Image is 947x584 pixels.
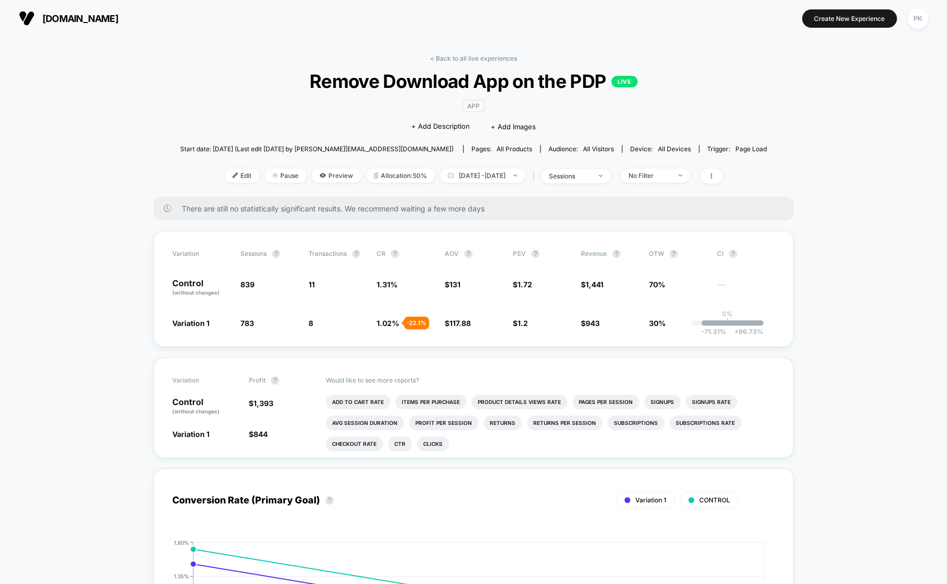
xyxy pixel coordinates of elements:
span: Device: [622,145,699,153]
div: Audience: [548,145,614,153]
span: Profit [249,376,266,384]
li: Items Per Purchase [395,395,466,409]
span: Edit [225,169,259,183]
span: $ [581,280,603,289]
button: ? [464,250,472,258]
span: PSV [513,250,526,257]
tspan: 1.80% [174,539,189,545]
span: 96.73 % [729,328,763,335]
span: --- [717,282,775,297]
span: Transactions [309,250,347,257]
span: Allocation: 50% [366,169,435,183]
li: Add To Cart Rate [326,395,390,409]
span: -71.31 % [701,328,726,335]
button: ? [612,250,621,258]
li: Checkout Rate [326,436,383,451]
button: ? [272,250,280,258]
span: 1,393 [254,399,273,408]
span: $ [249,430,268,439]
button: Create New Experience [802,9,897,28]
button: ? [325,496,334,504]
span: $ [513,319,528,328]
span: 1,441 [586,280,603,289]
span: 839 [240,280,255,289]
button: ? [391,250,399,258]
span: CONTROL [699,496,730,504]
div: - 22.1 % [404,317,429,329]
span: $ [249,399,273,408]
p: Control [172,398,238,415]
button: ? [531,250,539,258]
li: Clicks [417,436,449,451]
span: 70% [649,280,665,289]
span: Variation 1 [635,496,666,504]
span: [DOMAIN_NAME] [42,13,118,24]
span: all devices [658,145,691,153]
li: Signups Rate [686,395,737,409]
button: PK [905,8,931,29]
span: $ [581,319,600,328]
button: ? [729,250,737,258]
span: 1.31 % [377,280,398,289]
span: Variation [172,376,230,385]
img: end [272,173,278,178]
div: Trigger: [707,145,767,153]
li: Returns Per Session [527,415,602,430]
span: 783 [240,319,254,328]
span: 11 [309,280,315,289]
span: Sessions [240,250,267,257]
span: Page Load [735,145,767,153]
li: Returns [483,415,522,430]
img: calendar [448,173,454,178]
p: Would like to see more reports? [326,376,775,384]
span: Variation 1 [172,430,210,439]
span: (without changes) [172,289,219,296]
div: No Filter [629,172,670,179]
span: $ [513,280,532,289]
span: OTW [649,250,707,258]
span: Preview [312,169,361,183]
button: ? [352,250,360,258]
span: There are still no statistically significant results. We recommend waiting a few more days [182,204,773,213]
span: 30% [649,319,666,328]
p: LIVE [611,76,637,87]
span: 1.02 % [377,319,399,328]
li: Subscriptions [608,415,664,430]
li: Product Details Views Rate [471,395,567,409]
span: App [463,100,484,112]
span: AOV [445,250,459,257]
span: (without changes) [172,408,219,414]
span: | [530,169,541,184]
span: 844 [254,430,268,439]
span: 1.72 [517,280,532,289]
li: Profit Per Session [409,415,478,430]
button: ? [669,250,678,258]
span: Revenue [581,250,607,257]
span: 943 [586,319,600,328]
span: CR [377,250,386,257]
span: Variation 1 [172,319,210,328]
span: Remove Download App on the PDP [210,70,737,92]
button: [DOMAIN_NAME] [16,10,122,27]
a: < Back to all live experiences [430,54,517,62]
span: $ [445,280,460,289]
img: Visually logo [19,10,35,26]
div: Pages: [471,145,532,153]
span: Variation [172,250,230,258]
li: Avg Session Duration [326,415,404,430]
tspan: 1.35% [174,572,189,579]
p: 0% [722,310,733,318]
span: + Add Description [411,121,470,132]
button: ? [271,376,279,385]
span: Pause [265,169,306,183]
div: PK [908,8,928,29]
li: Pages Per Session [572,395,639,409]
img: end [599,175,602,177]
span: 1.2 [517,319,528,328]
span: 8 [309,319,313,328]
span: + [734,328,739,335]
span: All Visitors [583,145,614,153]
div: sessions [549,172,591,180]
li: Subscriptions Rate [669,415,741,430]
span: Start date: [DATE] (Last edit [DATE] by [PERSON_NAME][EMAIL_ADDRESS][DOMAIN_NAME]) [180,145,454,153]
